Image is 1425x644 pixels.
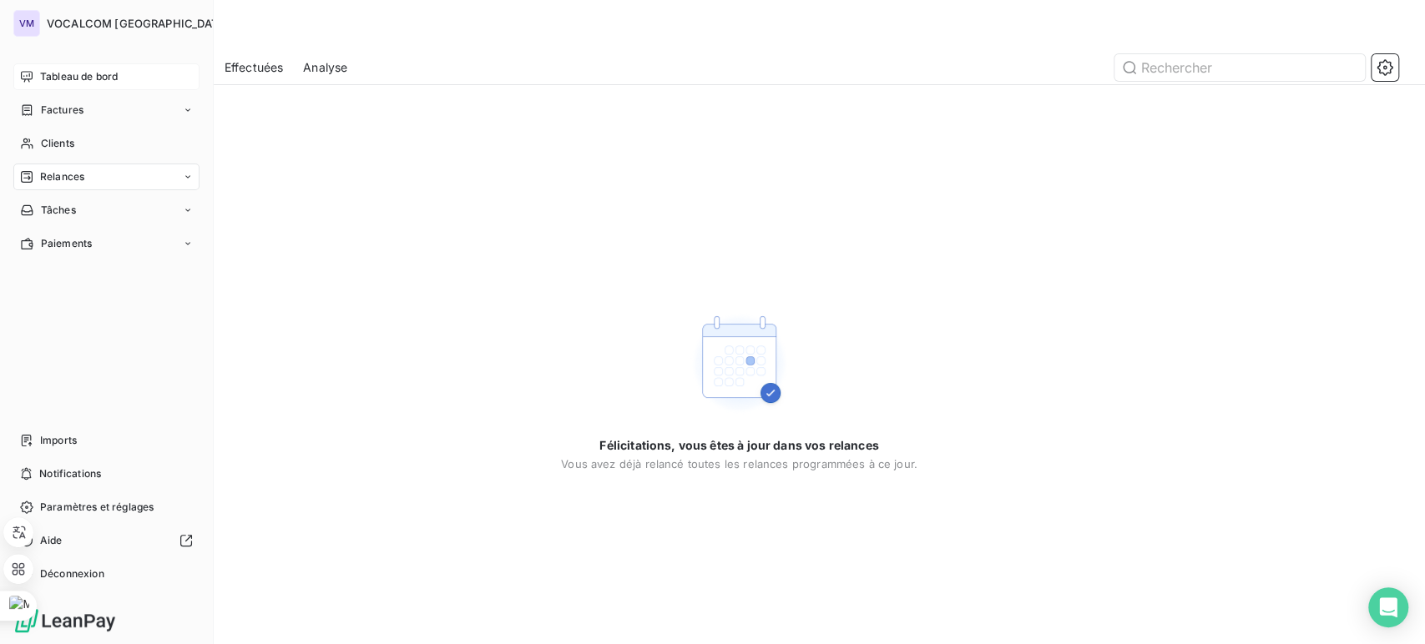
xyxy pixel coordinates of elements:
img: Empty state [686,310,793,417]
span: Tâches [41,203,76,218]
input: Rechercher [1114,54,1365,81]
div: Open Intercom Messenger [1368,587,1408,627]
span: Tableau de bord [40,69,118,84]
span: Imports [40,433,77,448]
div: VM [13,10,40,37]
span: Effectuées [225,59,284,76]
a: Aide [13,527,200,554]
span: Factures [41,103,83,118]
span: Félicitations, vous êtes à jour dans vos relances [599,437,878,454]
span: VOCALCOM [GEOGRAPHIC_DATA] [47,17,230,30]
span: Vous avez déjà relancé toutes les relances programmées à ce jour. [561,457,917,470]
span: Aide [40,533,63,548]
span: Clients [41,136,74,151]
span: Analyse [303,59,347,76]
span: Paiements [41,236,92,251]
img: Logo LeanPay [13,607,117,634]
span: Paramètres et réglages [40,500,154,515]
span: Déconnexion [40,566,104,581]
span: Notifications [39,466,101,481]
span: Relances [40,169,84,184]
